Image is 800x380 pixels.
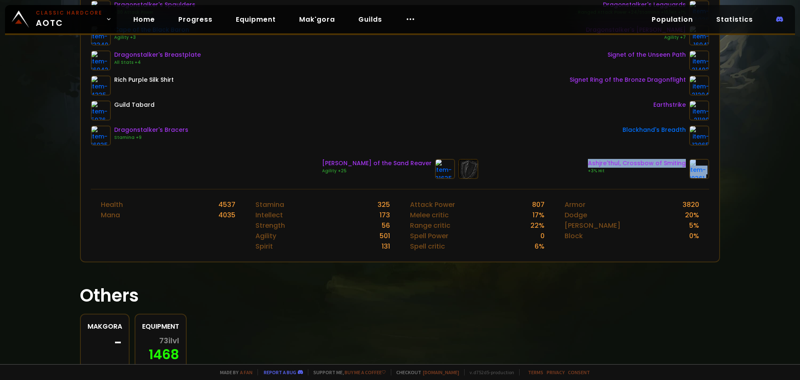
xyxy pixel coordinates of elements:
div: 5 % [689,220,699,231]
div: Intellect [255,210,283,220]
img: item-21635 [435,159,455,179]
div: 807 [532,199,545,210]
img: item-21204 [689,75,709,96]
div: 22 % [530,220,545,231]
a: Statistics [710,11,760,28]
div: Attack Power [410,199,455,210]
a: Buy me a coffee [345,369,386,375]
div: Stamina +9 [114,134,188,141]
img: item-16935 [91,126,111,146]
img: item-13965 [689,126,709,146]
div: Dragonstalker's Breastplate [114,50,201,59]
div: [PERSON_NAME] [565,220,620,231]
div: 20 % [685,210,699,220]
div: Spell Power [410,231,448,241]
div: Dragonstalker's Legguards [578,0,686,9]
div: Spirit [255,241,273,252]
a: Makgora- [80,314,130,368]
div: Agility [255,231,276,241]
a: Progress [172,11,219,28]
div: 501 [380,231,390,241]
span: v. d752d5 - production [464,369,514,375]
div: Mana [101,210,120,220]
img: item-4335 [91,75,111,96]
div: 131 [382,241,390,252]
a: Classic HardcoreAOTC [5,5,117,33]
img: item-13340 [91,25,111,45]
div: 173 [380,210,390,220]
img: item-5976 [91,101,111,121]
div: +3% Hit [588,168,686,174]
div: 56 [382,220,390,231]
div: Guild Tabard [114,101,155,109]
div: Blackhand's Breadth [622,126,686,134]
div: Agility +7 [586,34,686,41]
div: 3820 [682,199,699,210]
a: Home [127,11,162,28]
a: Equipment73ilvl1468 [135,314,187,368]
div: 4035 [218,210,235,220]
div: All Stats +4 [114,59,201,66]
div: Strength [255,220,285,231]
div: Dodge [565,210,587,220]
div: Dragonstalker's Bracers [114,126,188,134]
div: Ashjre'thul, Crossbow of Smiting [588,159,686,168]
span: Checkout [391,369,459,375]
div: Armor [565,199,585,210]
div: Range critic [410,220,450,231]
span: AOTC [36,9,102,29]
img: item-19361 [689,159,709,179]
img: item-21180 [689,101,709,121]
div: [PERSON_NAME] of the Sand Reaver [322,159,432,168]
div: 17 % [532,210,545,220]
div: Agility +3 [114,34,189,41]
div: - [87,337,122,349]
div: Melee critic [410,210,449,220]
a: Terms [528,369,543,375]
div: 325 [377,199,390,210]
div: Agility +25 [322,168,432,174]
a: Population [645,11,700,28]
h1: Others [80,282,720,309]
div: Equipment [142,321,179,332]
img: item-16942 [91,50,111,70]
a: [DOMAIN_NAME] [423,369,459,375]
div: Spell critic [410,241,445,252]
div: Block [565,231,583,241]
small: Classic Hardcore [36,9,102,17]
div: 4537 [218,199,235,210]
img: item-21402 [689,50,709,70]
div: 0 [540,231,545,241]
div: Rich Purple Silk Shirt [114,75,174,84]
div: Earthstrike [653,101,686,109]
a: Equipment [229,11,282,28]
a: Report a bug [264,369,296,375]
div: Stamina [255,199,284,210]
div: Signet of the Unseen Path [607,50,686,59]
img: item-16941 [689,25,709,45]
span: 73 ilvl [159,337,179,345]
div: Makgora [87,321,122,332]
a: Mak'gora [292,11,342,28]
span: Support me, [308,369,386,375]
div: 0 % [689,231,699,241]
a: Privacy [547,369,565,375]
a: Consent [568,369,590,375]
a: a fan [240,369,252,375]
div: 6 % [535,241,545,252]
a: Guilds [352,11,389,28]
div: Signet Ring of the Bronze Dragonflight [570,75,686,84]
span: Made by [215,369,252,375]
div: Dragonstalker's Spaulders [114,0,195,9]
div: 1468 [142,337,179,361]
div: Health [101,199,123,210]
